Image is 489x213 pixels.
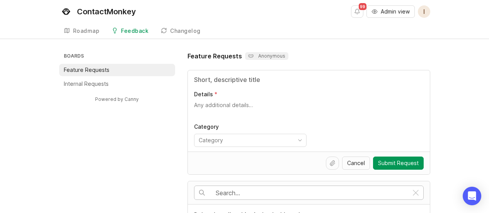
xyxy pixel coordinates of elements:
div: Feedback [121,28,148,34]
p: Details [194,90,213,98]
a: Internal Requests [59,78,175,90]
a: Feature Requests [59,64,175,76]
span: Submit Request [378,159,419,167]
h3: Boards [62,51,175,62]
span: Cancel [347,159,365,167]
div: Roadmap [73,28,100,34]
img: ContactMonkey logo [59,5,73,19]
span: 99 [359,3,366,10]
p: Internal Requests [64,80,109,88]
div: Changelog [170,28,201,34]
svg: toggle icon [294,137,306,143]
h1: Feature Requests [187,51,242,61]
p: Anonymous [248,53,285,59]
p: Category [194,123,307,131]
span: I [423,7,425,16]
p: Feature Requests [64,66,109,74]
span: Admin view [381,8,410,15]
a: Powered by Canny [94,95,140,104]
input: Category [199,136,293,145]
div: toggle menu [194,134,307,147]
button: Submit Request [373,157,424,170]
a: Feedback [107,23,153,39]
div: Open Intercom Messenger [463,187,481,205]
input: Title [194,75,424,84]
div: ContactMonkey [77,8,136,15]
a: Changelog [156,23,205,39]
button: I [418,5,430,18]
textarea: Details [194,101,424,117]
button: Notifications [351,5,363,18]
button: Cancel [342,157,370,170]
input: Search… [216,189,408,197]
button: Admin view [366,5,415,18]
a: Roadmap [59,23,104,39]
